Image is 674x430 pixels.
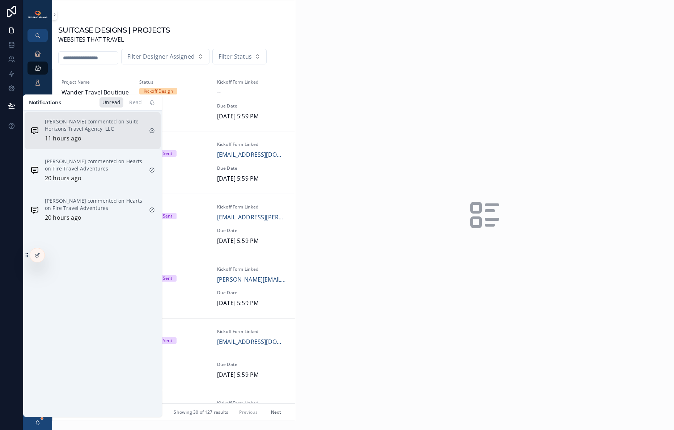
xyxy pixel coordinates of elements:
[139,266,208,272] span: Status
[217,88,221,97] span: --
[139,370,208,380] span: [DATE]
[219,52,252,62] span: Filter Status
[139,236,208,246] span: [DATE]
[139,79,208,85] span: Status
[217,290,286,296] span: Due Date
[217,165,286,171] span: Due Date
[217,299,286,308] span: [DATE] 5:59 PM
[217,103,286,109] span: Due Date
[53,69,295,131] a: Project NameWander Travel BoutiqueStatusKickoff DesignKickoff Form Linked--Designer Assigned[PERS...
[121,49,209,65] button: Select Button
[139,228,208,233] span: Start Date
[266,406,286,418] button: Next
[99,97,124,107] div: Unread
[53,131,295,193] a: Project NameTopos TravelsStatus1st Draft SentKickoff Form Linked[EMAIL_ADDRESS][DOMAIN_NAME]Desig...
[30,166,39,174] img: Notification icon
[217,236,286,246] span: [DATE] 5:59 PM
[217,266,286,272] span: Kickoff Form Linked
[126,97,145,107] div: Read
[53,194,295,256] a: Project NameWanderWolf TravelStatus1st Draft SentKickoff Form Linked[EMAIL_ADDRESS][PERSON_NAME][...
[139,329,208,334] span: Status
[139,112,208,121] span: [DATE]
[139,174,208,184] span: [DATE]
[127,52,195,62] span: Filter Designer Assigned
[217,150,286,160] a: [EMAIL_ADDRESS][DOMAIN_NAME]
[45,197,143,212] p: [PERSON_NAME] commented on Hearts on Fire Travel Adventures
[139,400,208,406] span: Status
[212,49,267,65] button: Select Button
[217,204,286,210] span: Kickoff Form Linked
[30,206,39,214] img: Notification icon
[58,35,170,45] span: WEBSITES THAT TRAVEL
[139,204,208,210] span: Status
[139,165,208,171] span: Start Date
[23,42,52,185] div: scrollable content
[139,142,208,147] span: Status
[58,25,170,35] h1: SUITCASE DESIGNS | PROJECTS
[217,329,286,334] span: Kickoff Form Linked
[217,400,286,406] span: Kickoff Form Linked
[217,228,286,233] span: Due Date
[62,79,131,85] span: Project Name
[144,88,173,94] div: Kickoff Design
[27,10,48,18] img: App logo
[45,134,81,143] p: 11 hours ago
[45,118,143,132] p: [PERSON_NAME] commented on Suite Horizons Travel Agency, LLC
[217,112,286,121] span: [DATE] 5:59 PM
[53,318,295,390] a: Project NameHearts on Fire Travel AdventuresStatus1st Draft SentKickoff Form Linked[EMAIL_ADDRESS...
[217,174,286,184] span: [DATE] 5:59 PM
[45,213,81,223] p: 20 hours ago
[45,174,81,183] p: 20 hours ago
[139,362,208,367] span: Start Date
[174,409,228,415] span: Showing 30 of 127 results
[217,362,286,367] span: Due Date
[30,126,39,135] img: Notification icon
[139,299,208,308] span: [DATE]
[217,213,286,222] a: [EMAIL_ADDRESS][PERSON_NAME][DOMAIN_NAME]
[53,256,295,318] a: Project NameLive Like Yolo Travel LLCStatus1st Draft SentKickoff Form Linked[PERSON_NAME][EMAIL_A...
[217,337,286,347] a: [EMAIL_ADDRESS][DOMAIN_NAME]
[29,99,61,106] h1: Notifications
[217,275,286,284] a: [PERSON_NAME][EMAIL_ADDRESS][DOMAIN_NAME]
[62,88,131,97] span: Wander Travel Boutique
[217,370,286,380] span: [DATE] 5:59 PM
[139,103,208,109] span: Start Date
[139,290,208,296] span: Start Date
[217,79,286,85] span: Kickoff Form Linked
[217,142,286,147] span: Kickoff Form Linked
[45,158,143,172] p: [PERSON_NAME] commented on Hearts on Fire Travel Adventures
